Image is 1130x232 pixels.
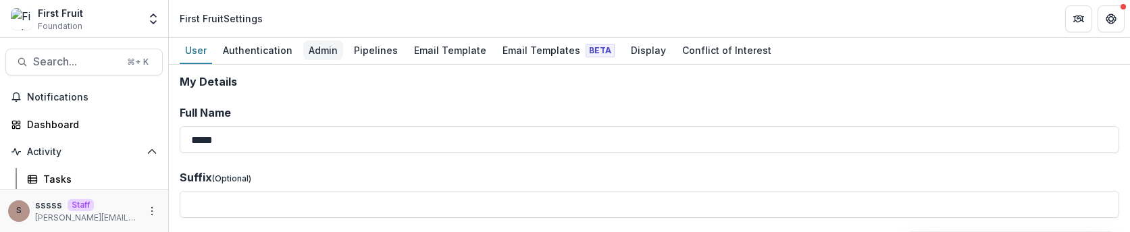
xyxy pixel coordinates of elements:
span: Activity [27,146,141,158]
span: Beta [586,44,615,57]
img: First Fruit [11,8,32,30]
div: First Fruit Settings [180,11,263,26]
div: Display [625,40,671,60]
div: ⌘ + K [124,55,151,69]
p: sssss [35,198,62,212]
div: sssss [16,206,22,215]
p: [PERSON_NAME][EMAIL_ADDRESS][DOMAIN_NAME] [35,212,138,224]
a: Admin [303,38,343,64]
button: Partners [1065,5,1092,32]
div: Pipelines [349,40,403,60]
button: Open entity switcher [144,5,163,32]
button: Search... [5,49,163,76]
button: More [144,203,160,219]
a: Conflict of Interest [677,38,777,64]
span: Full Name [180,106,231,119]
span: (Optional) [212,173,251,183]
a: Tasks [22,168,163,190]
nav: breadcrumb [174,9,268,28]
div: Email Template [409,40,492,60]
a: Pipelines [349,38,403,64]
div: Admin [303,40,343,60]
a: Email Template [409,38,492,64]
div: Email Templates [497,40,620,60]
p: Staff [68,199,94,211]
div: Authentication [217,40,298,60]
button: Open Activity [5,141,163,163]
h2: My Details [180,76,1119,88]
span: Suffix [180,171,212,184]
div: Dashboard [27,117,152,132]
a: Display [625,38,671,64]
a: User [180,38,212,64]
a: Email Templates Beta [497,38,620,64]
button: Notifications [5,86,163,108]
button: Get Help [1098,5,1125,32]
a: Dashboard [5,113,163,136]
div: Conflict of Interest [677,40,777,60]
div: Tasks [43,172,152,186]
span: Foundation [38,20,82,32]
a: Authentication [217,38,298,64]
span: Search... [33,55,119,68]
div: First Fruit [38,6,83,20]
div: User [180,40,212,60]
span: Notifications [27,92,157,103]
